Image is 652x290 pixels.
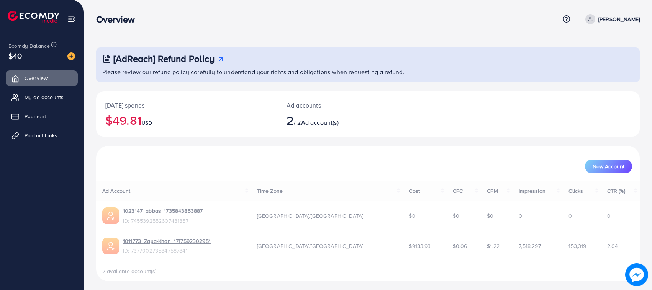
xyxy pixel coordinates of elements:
[67,15,76,23] img: menu
[287,111,294,129] span: 2
[6,70,78,86] a: Overview
[141,119,152,127] span: USD
[625,263,648,286] img: image
[113,53,215,64] h3: [AdReach] Refund Policy
[102,67,635,77] p: Please review our refund policy carefully to understand your rights and obligations when requesti...
[6,109,78,124] a: Payment
[25,132,57,139] span: Product Links
[301,118,339,127] span: Ad account(s)
[8,11,59,23] img: logo
[25,112,46,120] span: Payment
[585,160,632,173] button: New Account
[8,50,22,61] span: $40
[96,14,141,25] h3: Overview
[67,52,75,60] img: image
[105,101,268,110] p: [DATE] spends
[6,90,78,105] a: My ad accounts
[287,113,404,127] h2: / 2
[6,128,78,143] a: Product Links
[8,42,50,50] span: Ecomdy Balance
[105,113,268,127] h2: $49.81
[593,164,624,169] span: New Account
[25,93,64,101] span: My ad accounts
[287,101,404,110] p: Ad accounts
[25,74,48,82] span: Overview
